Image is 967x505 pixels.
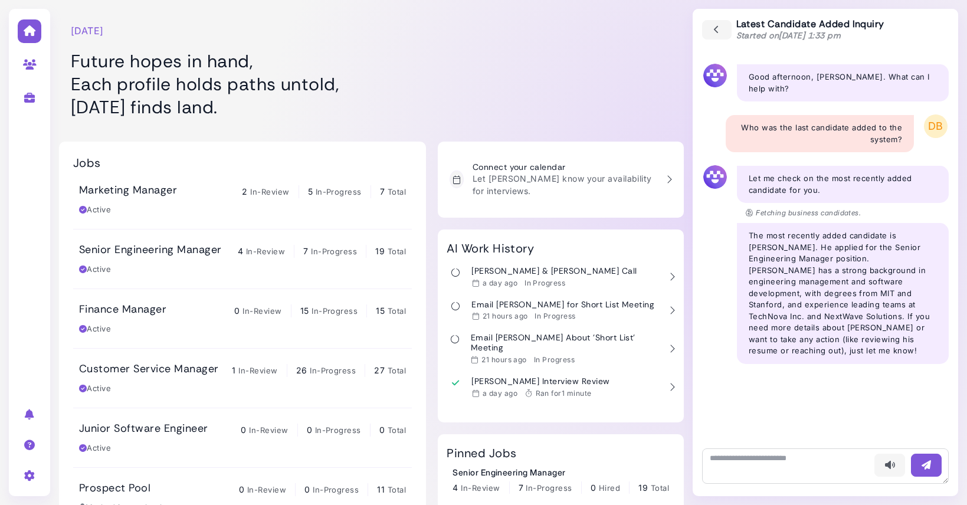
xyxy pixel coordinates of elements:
span: 0 [234,306,240,316]
a: Marketing Manager 2 In-Review 5 In-Progress 7 Total Active [73,170,412,229]
span: 0 [591,483,596,493]
span: Total [388,247,406,256]
div: In Progress [525,278,565,288]
h3: [PERSON_NAME] & [PERSON_NAME] Call [471,266,637,276]
span: In-Progress [311,247,357,256]
p: Fetching business candidates. [746,208,861,218]
a: Senior Engineering Manager 4 In-Review 7 In-Progress 0 Hired 19 Total [453,466,669,494]
time: Sep 16, 2025 [483,389,517,398]
span: In-Progress [312,306,358,316]
span: In-Progress [316,187,362,196]
div: Active [79,264,111,276]
span: 0 [379,425,385,435]
span: Total [388,366,406,375]
time: Sep 16, 2025 [483,311,528,320]
h3: Junior Software Engineer [79,422,208,435]
h3: [PERSON_NAME]'s Customer Service Manager Evaluation [468,410,660,430]
h3: Finance Manager [79,303,166,316]
span: 7 [519,483,523,493]
span: Total [651,483,669,493]
time: Sep 16, 2025 [481,355,527,364]
span: 5 [308,186,313,196]
span: 4 [453,483,458,493]
span: 0 [307,425,312,435]
span: 27 [374,365,385,375]
h2: Jobs [73,156,101,170]
span: In-Review [247,485,286,494]
span: In-Review [246,247,285,256]
h1: Future hopes in hand, Each profile holds paths untold, [DATE] finds land. [71,50,456,119]
span: In-Review [461,483,500,493]
span: 0 [304,484,310,494]
span: 0 [241,425,246,435]
span: In-Review [242,306,281,316]
span: 1 [232,365,235,375]
p: Let [PERSON_NAME] know your availability for interviews. [473,172,657,197]
div: Active [79,204,111,216]
span: Total [388,485,406,494]
span: In-Review [250,187,289,196]
span: 19 [375,246,385,256]
h3: Senior Engineering Manager [79,244,221,257]
div: Good afternoon, [PERSON_NAME]. What can I help with? [737,64,949,101]
span: Hired [599,483,620,493]
time: [DATE] 1:33 pm [779,30,841,41]
a: Finance Manager 0 In-Review 15 In-Progress 15 Total Active [73,289,412,348]
div: Active [79,442,111,454]
div: Latest Candidate Added Inquiry [736,18,884,41]
p: Let me check on the most recently added candidate for you. [749,173,937,196]
time: Sep 16, 2025 [483,278,517,287]
h3: Customer Service Manager [79,363,219,376]
span: Total [388,425,406,435]
span: In-Progress [315,425,361,435]
span: In-Progress [313,485,359,494]
div: In Progress [534,355,575,365]
span: 26 [296,365,307,375]
span: In-Review [238,366,277,375]
h3: [PERSON_NAME] Interview Review [471,376,609,386]
span: 7 [303,246,308,256]
span: Ran for 1 minute [536,389,592,398]
time: [DATE] [71,24,104,38]
span: 15 [300,306,309,316]
span: 4 [238,246,243,256]
div: Active [79,383,111,395]
div: In Progress [535,311,575,321]
span: 2 [242,186,247,196]
span: 7 [380,186,385,196]
span: Total [388,187,406,196]
a: Senior Engineering Manager 4 In-Review 7 In-Progress 19 Total Active [73,229,412,288]
span: 11 [377,484,385,494]
span: Started on [736,30,841,41]
h3: Marketing Manager [79,184,177,197]
h2: Pinned Jobs [447,446,516,460]
span: In-Review [249,425,288,435]
span: 19 [638,483,648,493]
span: In-Progress [310,366,356,375]
a: Customer Service Manager 1 In-Review 26 In-Progress 27 Total Active [73,349,412,408]
span: In-Progress [526,483,572,493]
div: Active [79,323,111,335]
div: Who was the last candidate added to the system? [726,115,914,152]
a: Connect your calendar Let [PERSON_NAME] know your availability for interviews. [444,156,678,203]
p: The most recently added candidate is [PERSON_NAME]. He applied for the Senior Engineering Manager... [749,230,937,357]
h3: Connect your calendar [473,162,657,172]
span: 0 [239,484,244,494]
h3: Prospect Pool [79,482,150,495]
a: Junior Software Engineer 0 In-Review 0 In-Progress 0 Total Active [73,408,412,467]
span: DB [924,114,948,138]
span: 15 [376,306,385,316]
span: Total [388,306,406,316]
h2: AI Work History [447,241,534,255]
h3: Email [PERSON_NAME] for Short List Meeting [471,300,654,310]
h3: Email [PERSON_NAME] About 'Short List' Meeting [471,333,660,353]
div: Senior Engineering Manager [453,466,669,478]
